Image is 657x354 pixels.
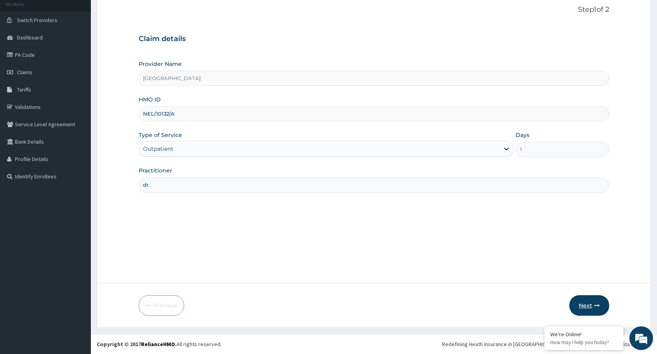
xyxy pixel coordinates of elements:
[141,341,175,348] a: RelianceHMO
[46,99,109,179] span: We're online!
[550,339,617,346] p: How may I help you today?
[4,215,151,243] textarea: Type your message and hit 'Enter'
[97,341,177,348] strong: Copyright © 2017 .
[17,86,31,93] span: Tariffs
[569,295,609,316] button: Next
[17,17,57,24] span: Switch Providers
[41,44,133,54] div: Chat with us now
[442,340,651,348] div: Redefining Heath Insurance in [GEOGRAPHIC_DATA] using Telemedicine and Data Science!
[130,4,149,23] div: Minimize live chat window
[139,131,182,139] label: Type of Service
[516,131,529,139] label: Days
[139,177,609,193] input: Enter Name
[550,331,617,338] div: We're Online!
[17,34,43,41] span: Dashboard
[139,106,609,122] input: Enter HMO ID
[139,167,172,174] label: Practitioner
[139,96,161,103] label: HMO ID
[139,60,182,68] label: Provider Name
[17,69,32,76] span: Claims
[139,6,609,14] p: Step 1 of 2
[139,35,609,43] h3: Claim details
[139,295,184,316] button: Previous
[91,334,657,354] footer: All rights reserved.
[143,145,173,153] div: Outpatient
[15,39,32,59] img: d_794563401_company_1708531726252_794563401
